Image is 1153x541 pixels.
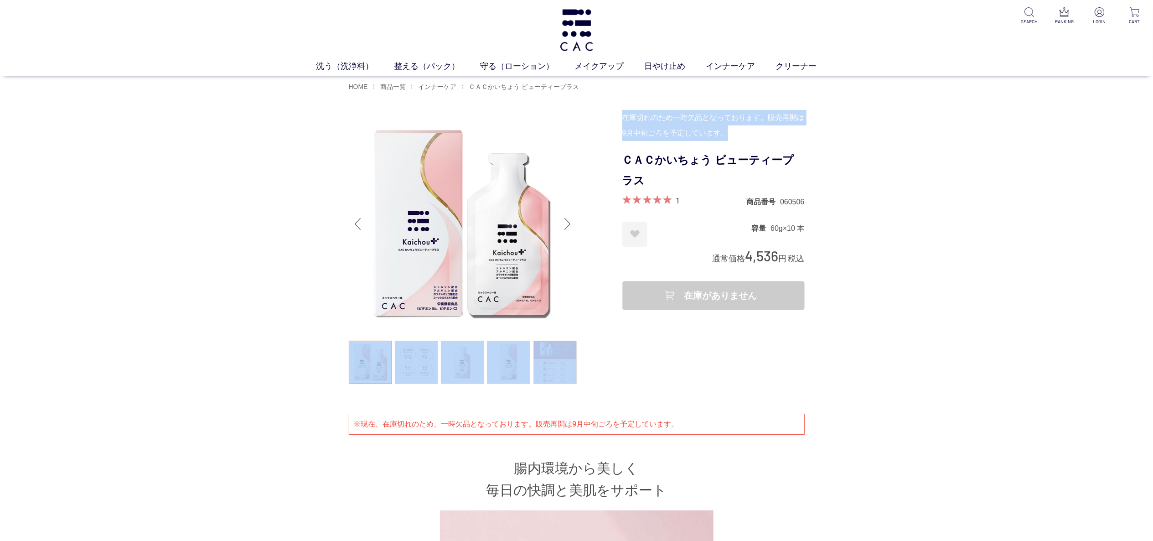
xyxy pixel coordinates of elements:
div: Previous slide [349,206,367,242]
img: ＣＡＣかいちょう ビューティープラス [349,110,577,338]
dt: 容量 [751,224,770,233]
span: 商品一覧 [380,83,406,90]
span: インナーケア [418,83,456,90]
a: HOME [349,83,368,90]
li: 〉 [410,83,459,91]
span: 円 [779,254,787,263]
div: ※現在、在庫切れのため、一時欠品となっております。販売再開は9月中旬ごろを予定しています。 [349,414,805,435]
span: 税込 [788,254,805,263]
a: LOGIN [1088,7,1111,25]
a: 日やけ止め [644,60,706,73]
a: 守る（ローション） [480,60,574,73]
div: 在庫がありません [622,281,805,310]
h2: 腸内環境から美しく 毎日の快調と美肌をサポート [349,458,805,501]
div: 在庫切れのため一時欠品となっております。販売再開は9月中旬ごろを予定しています。 [622,110,805,141]
a: ＣＡＣかいちょう ビューティープラス [467,83,579,90]
img: logo [558,9,595,51]
p: RANKING [1053,18,1075,25]
div: Next slide [558,206,577,242]
a: 洗う（洗浄料） [316,60,394,73]
span: 通常価格 [713,254,745,263]
a: CART [1123,7,1146,25]
a: クリーナー [776,60,837,73]
a: RANKING [1053,7,1075,25]
dd: 60g×10 本 [770,224,804,233]
p: SEARCH [1018,18,1040,25]
a: お気に入りに登録する [622,222,647,247]
a: 整える（パック） [394,60,480,73]
a: SEARCH [1018,7,1040,25]
a: インナーケア [706,60,776,73]
p: CART [1123,18,1146,25]
dd: 060506 [780,197,804,207]
span: 4,536 [745,247,779,264]
dt: 商品番号 [746,197,780,207]
a: インナーケア [416,83,456,90]
li: 〉 [372,83,408,91]
p: LOGIN [1088,18,1111,25]
h1: ＣＡＣかいちょう ビューティープラス [622,150,805,191]
a: 商品一覧 [378,83,406,90]
a: メイクアップ [574,60,644,73]
li: 〉 [461,83,582,91]
a: 1 [677,195,679,205]
span: ＣＡＣかいちょう ビューティープラス [469,83,579,90]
